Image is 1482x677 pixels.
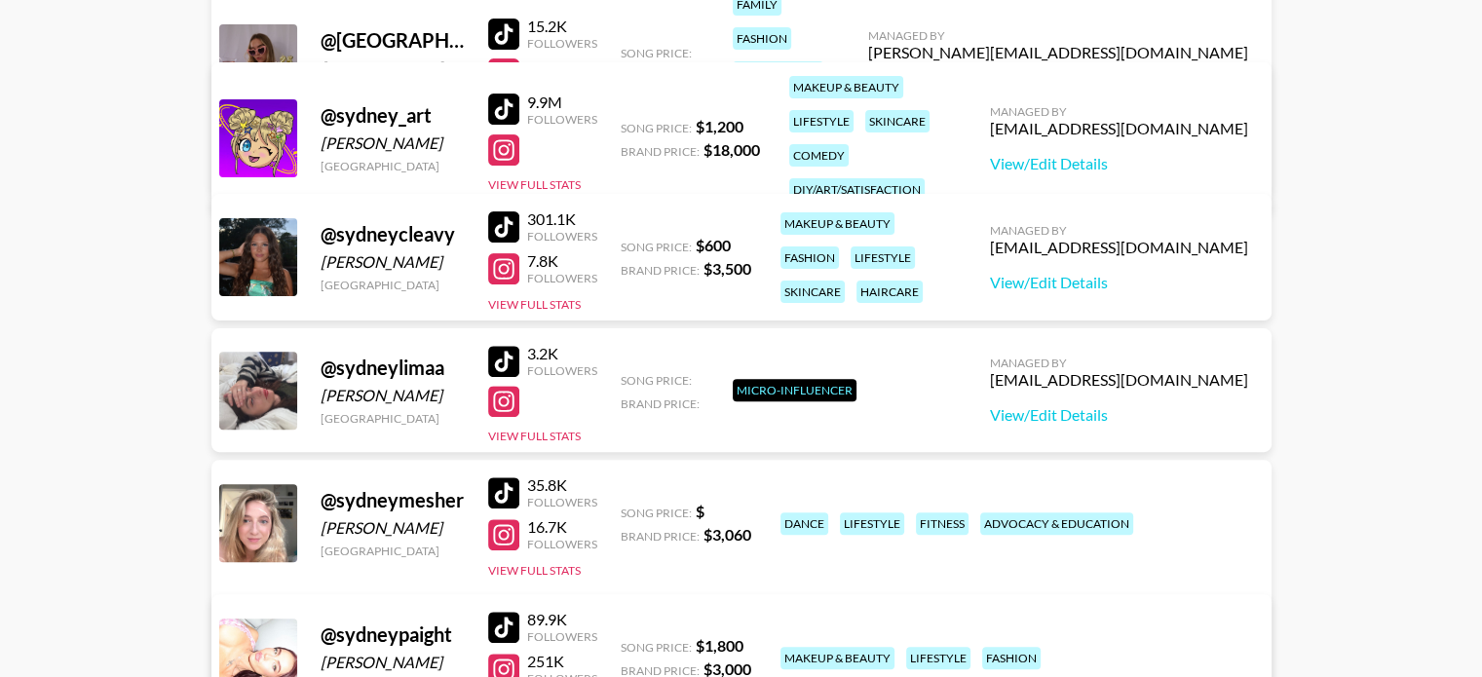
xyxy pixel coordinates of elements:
[990,154,1248,173] a: View/Edit Details
[321,278,465,292] div: [GEOGRAPHIC_DATA]
[488,563,581,578] button: View Full Stats
[868,43,1248,62] div: [PERSON_NAME][EMAIL_ADDRESS][DOMAIN_NAME]
[527,271,597,285] div: Followers
[321,222,465,246] div: @ sydneycleavy
[990,119,1248,138] div: [EMAIL_ADDRESS][DOMAIN_NAME]
[321,544,465,558] div: [GEOGRAPHIC_DATA]
[780,212,894,235] div: makeup & beauty
[527,629,597,644] div: Followers
[789,178,925,201] div: diy/art/satisfaction
[990,356,1248,370] div: Managed By
[527,344,597,363] div: 3.2K
[703,140,760,159] strong: $ 18,000
[321,133,465,153] div: [PERSON_NAME]
[851,246,915,269] div: lifestyle
[856,281,923,303] div: haircare
[621,144,700,159] span: Brand Price:
[321,386,465,405] div: [PERSON_NAME]
[527,209,597,229] div: 301.1K
[621,46,692,60] span: Song Price:
[789,110,854,132] div: lifestyle
[321,58,465,78] div: [PERSON_NAME]
[703,259,751,278] strong: $ 3,500
[621,263,700,278] span: Brand Price:
[321,28,465,53] div: @ [GEOGRAPHIC_DATA]shops
[321,356,465,380] div: @ sydneylimaa
[488,429,581,443] button: View Full Stats
[621,506,692,520] span: Song Price:
[621,529,700,544] span: Brand Price:
[733,27,791,50] div: fashion
[621,121,692,135] span: Song Price:
[990,104,1248,119] div: Managed By
[527,652,597,671] div: 251K
[488,297,581,312] button: View Full Stats
[527,229,597,244] div: Followers
[990,238,1248,257] div: [EMAIL_ADDRESS][DOMAIN_NAME]
[990,273,1248,292] a: View/Edit Details
[321,103,465,128] div: @ sydney_art
[321,622,465,647] div: @ sydneypaight
[990,405,1248,425] a: View/Edit Details
[906,647,970,669] div: lifestyle
[527,36,597,51] div: Followers
[696,117,743,135] strong: $ 1,200
[621,240,692,254] span: Song Price:
[621,373,692,388] span: Song Price:
[780,647,894,669] div: makeup & beauty
[990,223,1248,238] div: Managed By
[703,525,751,544] strong: $ 3,060
[621,396,700,411] span: Brand Price:
[696,502,704,520] strong: $
[488,177,581,192] button: View Full Stats
[868,28,1248,43] div: Managed By
[321,653,465,672] div: [PERSON_NAME]
[780,281,845,303] div: skincare
[840,512,904,535] div: lifestyle
[990,370,1248,390] div: [EMAIL_ADDRESS][DOMAIN_NAME]
[321,411,465,426] div: [GEOGRAPHIC_DATA]
[527,17,597,36] div: 15.2K
[321,159,465,173] div: [GEOGRAPHIC_DATA]
[789,144,849,167] div: comedy
[321,518,465,538] div: [PERSON_NAME]
[733,379,856,401] div: Micro-Influencer
[982,647,1041,669] div: fashion
[527,517,597,537] div: 16.7K
[696,636,743,655] strong: $ 1,800
[321,488,465,512] div: @ sydneymesher
[527,537,597,551] div: Followers
[527,363,597,378] div: Followers
[733,61,823,98] div: food & drink
[780,246,839,269] div: fashion
[527,610,597,629] div: 89.9K
[527,475,597,495] div: 35.8K
[865,110,930,132] div: skincare
[527,495,597,509] div: Followers
[980,512,1133,535] div: advocacy & education
[527,112,597,127] div: Followers
[527,93,597,112] div: 9.9M
[780,512,828,535] div: dance
[321,252,465,272] div: [PERSON_NAME]
[527,251,597,271] div: 7.8K
[789,76,903,98] div: makeup & beauty
[696,236,731,254] strong: $ 600
[916,512,969,535] div: fitness
[621,640,692,655] span: Song Price:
